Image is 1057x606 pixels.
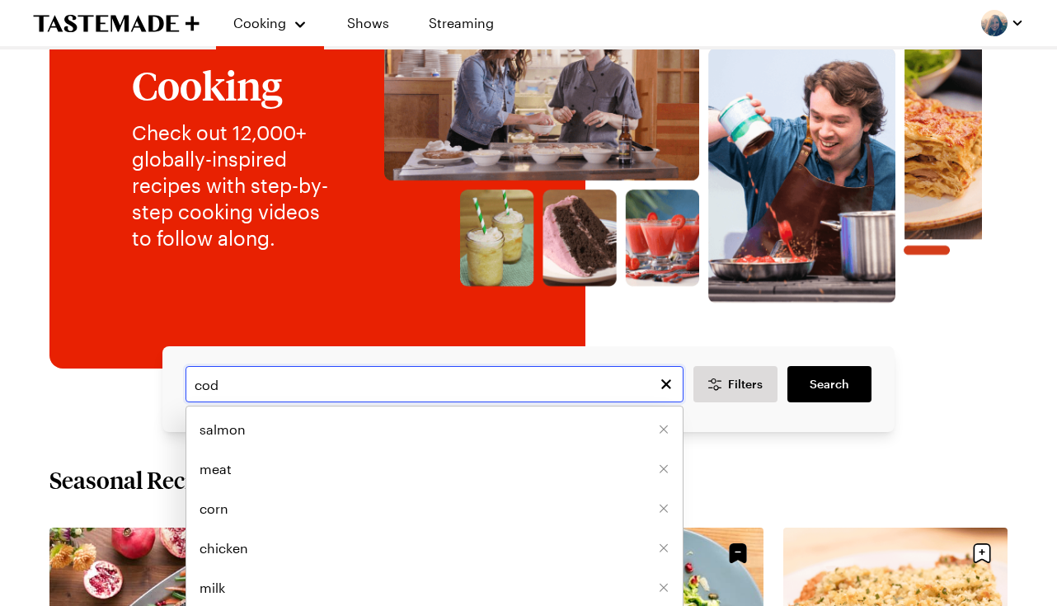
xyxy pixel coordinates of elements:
span: Filters [728,376,763,392]
span: Search [810,376,849,392]
a: To Tastemade Home Page [33,14,200,33]
button: Remove [object Object] [658,424,669,435]
span: meat [200,459,232,479]
span: corn [200,499,228,519]
button: Cooking [233,7,308,40]
button: Unsave Recipe [722,538,754,569]
p: Check out 12,000+ globally-inspired recipes with step-by-step cooking videos to follow along. [132,120,342,251]
span: salmon [200,420,246,439]
button: Desktop filters [693,366,777,402]
button: Remove [object Object] [658,503,669,514]
a: filters [787,366,871,402]
button: Profile picture [981,10,1024,36]
button: Remove [object Object] [658,463,669,475]
span: Cooking [233,15,286,31]
span: milk [200,578,225,598]
h1: Cooking [132,63,342,106]
img: Profile picture [981,10,1008,36]
button: Save recipe [966,538,998,569]
button: Clear search [657,375,675,393]
button: Remove [object Object] [658,582,669,594]
span: chicken [200,538,248,558]
button: Remove [object Object] [658,543,669,554]
h2: Seasonal Recipes for September [49,465,381,495]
